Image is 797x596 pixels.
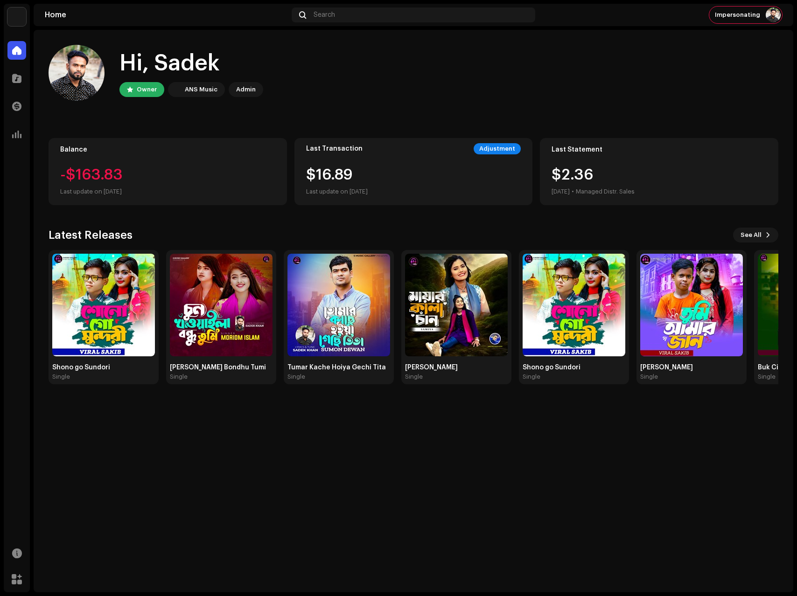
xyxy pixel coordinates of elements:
[766,7,781,22] img: d9500406-8132-47bc-87ab-7025bdf9ecd6
[474,143,521,154] div: Adjustment
[49,138,287,205] re-o-card-value: Balance
[49,45,105,101] img: d9500406-8132-47bc-87ab-7025bdf9ecd6
[640,373,658,381] div: Single
[306,186,368,197] div: Last update on [DATE]
[49,228,133,243] h3: Latest Releases
[60,146,275,153] div: Balance
[758,373,776,381] div: Single
[60,186,275,197] div: Last update on [DATE]
[523,373,540,381] div: Single
[405,364,508,371] div: [PERSON_NAME]
[552,186,570,197] div: [DATE]
[287,364,390,371] div: Tumar Kache Hoiya Gechi Tita
[640,254,743,356] img: 7afcf916-63b8-46f3-841c-5b031c64b7ee
[523,254,625,356] img: 66efc9a9-e014-49e1-b97a-d8d148efa178
[314,11,335,19] span: Search
[170,84,181,95] img: bb356b9b-6e90-403f-adc8-c282c7c2e227
[236,84,256,95] div: Admin
[185,84,217,95] div: ANS Music
[540,138,778,205] re-o-card-value: Last Statement
[170,373,188,381] div: Single
[405,254,508,356] img: e718e5ac-3ea3-4877-9ffc-f4f6286fa488
[45,11,288,19] div: Home
[119,49,263,78] div: Hi, Sadek
[572,186,574,197] div: •
[52,364,155,371] div: Shono go Sundori
[733,228,778,243] button: See All
[287,373,305,381] div: Single
[306,145,363,152] div: Last Transaction
[741,226,762,244] span: See All
[640,364,743,371] div: [PERSON_NAME]
[52,373,70,381] div: Single
[523,364,625,371] div: Shono go Sundori
[576,186,635,197] div: Managed Distr. Sales
[405,373,423,381] div: Single
[170,254,273,356] img: 104e0198-d348-44c9-8db3-3cb12e977801
[7,7,26,26] img: bb356b9b-6e90-403f-adc8-c282c7c2e227
[715,11,760,19] span: Impersonating
[52,254,155,356] img: 0353eb03-9fb9-47d8-92f6-4c0ff3b00502
[137,84,157,95] div: Owner
[552,146,767,153] div: Last Statement
[287,254,390,356] img: 3708ada7-0a89-4bbb-9612-d7376b87b77c
[170,364,273,371] div: [PERSON_NAME] Bondhu Tumi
